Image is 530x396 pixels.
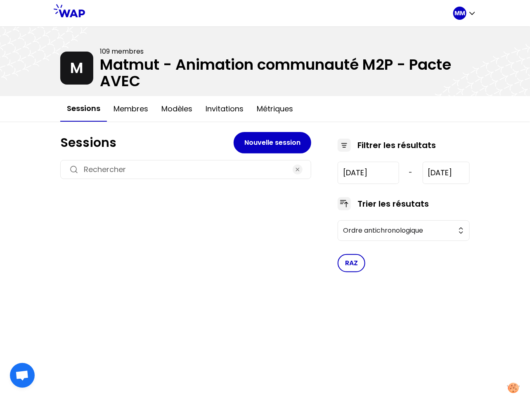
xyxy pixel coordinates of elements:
[409,168,413,178] span: -
[338,162,399,184] input: YYYY-M-D
[338,220,470,241] button: Ordre antichronologique
[423,162,470,184] input: YYYY-M-D
[453,7,476,20] button: MM
[343,226,453,236] span: Ordre antichronologique
[10,363,35,388] div: Ouvrir le chat
[338,254,365,272] button: RAZ
[60,135,234,150] h1: Sessions
[357,198,429,210] h3: Trier les résutats
[234,132,311,153] button: Nouvelle session
[155,97,199,121] button: Modèles
[84,164,288,175] input: Rechercher
[250,97,300,121] button: Métriques
[357,139,436,151] h3: Filtrer les résultats
[60,96,107,122] button: Sessions
[107,97,155,121] button: Membres
[454,9,465,17] p: MM
[199,97,250,121] button: Invitations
